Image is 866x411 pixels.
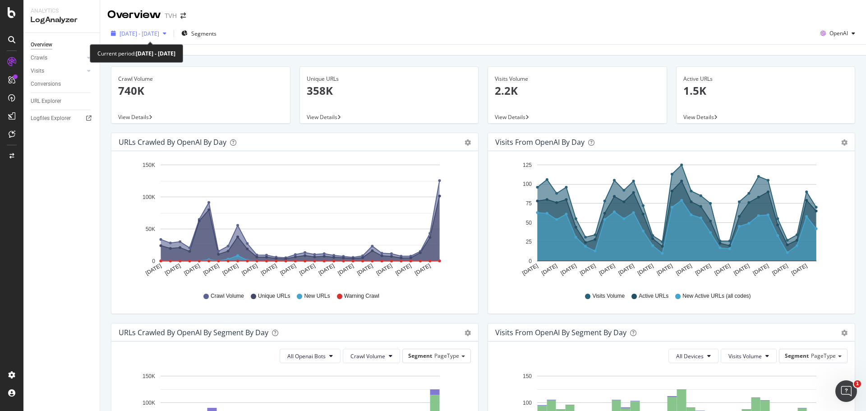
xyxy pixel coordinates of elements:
span: OpenAI [829,29,848,37]
p: 1.5K [683,83,848,98]
text: [DATE] [164,263,182,277]
div: TVH [165,11,177,20]
div: URL Explorer [31,97,61,106]
button: [DATE] - [DATE] [107,26,170,41]
p: 2.2K [495,83,660,98]
text: 50 [526,220,532,226]
b: [DATE] - [DATE] [136,50,175,57]
span: View Details [683,113,714,121]
span: New URLs [304,292,330,300]
text: [DATE] [790,263,808,277]
svg: A chart. [495,158,844,284]
text: 50K [146,226,155,232]
div: gear [465,139,471,146]
button: Segments [178,26,220,41]
span: Segment [408,352,432,360]
span: New Active URLs (all codes) [682,292,751,300]
svg: A chart. [119,158,468,284]
span: Active URLs [639,292,668,300]
div: Visits Volume [495,75,660,83]
div: Crawl Volume [118,75,283,83]
a: Overview [31,40,93,50]
a: Conversions [31,79,93,89]
text: [DATE] [414,263,432,277]
text: [DATE] [221,263,240,277]
text: 100K [143,400,155,406]
text: [DATE] [694,263,712,277]
text: [DATE] [260,263,278,277]
text: [DATE] [356,263,374,277]
a: Logfiles Explorer [31,114,93,123]
span: PageType [434,352,459,360]
span: View Details [495,113,525,121]
text: 150K [143,373,155,379]
a: Visits [31,66,84,76]
span: Segment [785,352,809,360]
a: URL Explorer [31,97,93,106]
text: [DATE] [240,263,258,277]
div: URLs Crawled by OpenAI by day [119,138,226,147]
text: [DATE] [183,263,201,277]
button: OpenAI [817,26,859,41]
div: Crawls [31,53,47,63]
text: [DATE] [560,263,578,277]
button: All Openai Bots [280,349,341,363]
text: [DATE] [279,263,297,277]
text: 100 [523,181,532,188]
text: [DATE] [298,263,316,277]
text: [DATE] [675,263,693,277]
div: Overview [31,40,52,50]
div: Overview [107,7,161,23]
text: 100 [523,400,532,406]
div: Visits from OpenAI by day [495,138,585,147]
text: [DATE] [598,263,616,277]
span: View Details [307,113,337,121]
text: [DATE] [714,263,732,277]
span: [DATE] - [DATE] [120,30,159,37]
button: Crawl Volume [343,349,400,363]
span: All Openai Bots [287,352,326,360]
button: Visits Volume [721,349,777,363]
div: Analytics [31,7,92,15]
text: [DATE] [521,263,539,277]
span: Crawl Volume [211,292,244,300]
text: 150K [143,162,155,168]
div: Visits [31,66,44,76]
text: [DATE] [318,263,336,277]
div: Visits from OpenAI By Segment By Day [495,328,626,337]
div: gear [841,139,848,146]
span: View Details [118,113,149,121]
text: [DATE] [579,263,597,277]
text: 125 [523,162,532,168]
text: [DATE] [540,263,558,277]
text: [DATE] [144,263,162,277]
div: Active URLs [683,75,848,83]
div: gear [841,330,848,336]
span: Segments [191,30,216,37]
span: Unique URLs [258,292,290,300]
div: LogAnalyzer [31,15,92,25]
text: 0 [529,258,532,264]
span: Crawl Volume [350,352,385,360]
div: Conversions [31,79,61,89]
div: gear [465,330,471,336]
text: [DATE] [202,263,220,277]
iframe: Intercom live chat [835,380,857,402]
div: Unique URLs [307,75,472,83]
text: [DATE] [732,263,751,277]
span: Warning Crawl [344,292,379,300]
text: [DATE] [337,263,355,277]
text: 100K [143,194,155,200]
span: Visits Volume [592,292,625,300]
p: 740K [118,83,283,98]
text: [DATE] [752,263,770,277]
button: All Devices [668,349,719,363]
div: arrow-right-arrow-left [180,13,186,19]
div: Current period: [97,48,175,59]
text: 0 [152,258,155,264]
text: [DATE] [636,263,654,277]
div: URLs Crawled by OpenAI By Segment By Day [119,328,268,337]
text: [DATE] [617,263,635,277]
